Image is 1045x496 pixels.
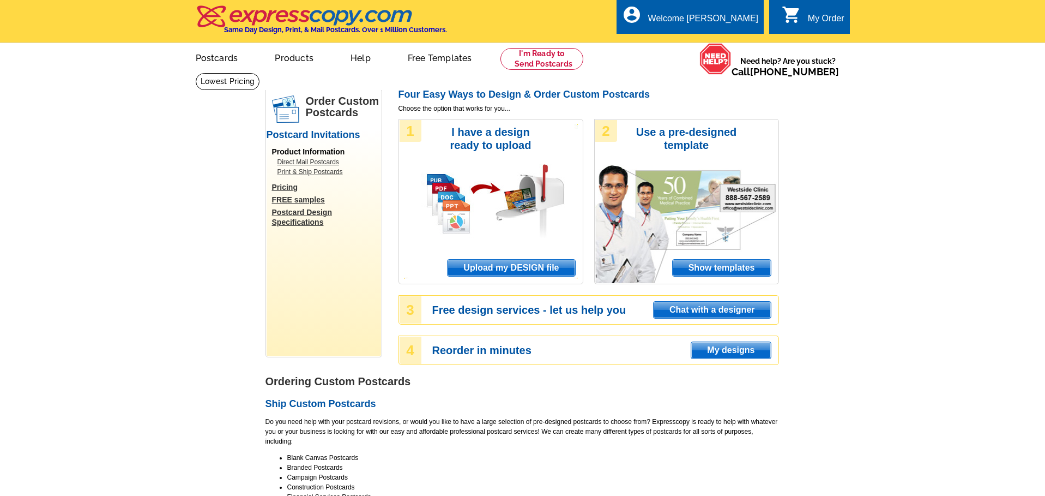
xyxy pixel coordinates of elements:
[808,14,844,29] div: My Order
[448,260,575,276] span: Upload my DESIGN file
[447,259,575,277] a: Upload my DESIGN file
[287,453,779,463] li: Blank Canvas Postcards
[648,14,758,29] div: Welcome [PERSON_NAME]
[732,66,839,77] span: Call
[654,302,770,318] span: Chat with a designer
[400,120,421,142] div: 1
[272,147,345,156] span: Product Information
[196,13,447,34] a: Same Day Design, Print, & Mail Postcards. Over 1 Million Customers.
[287,473,779,482] li: Campaign Postcards
[631,126,742,152] h3: Use a pre-designed template
[699,43,732,75] img: help
[691,342,770,358] span: My designs
[732,56,844,77] span: Need help? Are you stuck?
[306,95,381,118] h1: Order Custom Postcards
[400,296,421,324] div: 3
[178,44,256,70] a: Postcards
[782,5,801,25] i: shopping_cart
[432,305,778,315] h3: Free design services - let us help you
[287,463,779,473] li: Branded Postcards
[432,345,778,355] h3: Reorder in minutes
[750,66,839,77] a: [PHONE_NUMBER]
[653,301,771,319] a: Chat with a designer
[257,44,331,70] a: Products
[595,120,617,142] div: 2
[265,417,779,446] p: Do you need help with your postcard revisions, or would you like to have a large selection of pre...
[272,195,381,205] a: FREE samples
[390,44,490,70] a: Free Templates
[265,375,411,387] strong: Ordering Custom Postcards
[272,95,299,123] img: postcards.png
[398,104,779,113] span: Choose the option that works for you...
[672,259,771,277] a: Show templates
[267,129,381,141] h2: Postcard Invitations
[400,337,421,364] div: 4
[691,342,771,359] a: My designs
[673,260,771,276] span: Show templates
[398,89,779,101] h2: Four Easy Ways to Design & Order Custom Postcards
[435,126,547,152] h3: I have a design ready to upload
[277,157,376,167] a: Direct Mail Postcards
[224,26,447,34] h4: Same Day Design, Print, & Mail Postcards. Over 1 Million Customers.
[622,5,642,25] i: account_circle
[272,207,381,227] a: Postcard Design Specifications
[333,44,388,70] a: Help
[265,398,779,410] h2: Ship Custom Postcards
[277,167,376,177] a: Print & Ship Postcards
[272,182,381,192] a: Pricing
[287,482,779,492] li: Construction Postcards
[782,12,844,26] a: shopping_cart My Order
